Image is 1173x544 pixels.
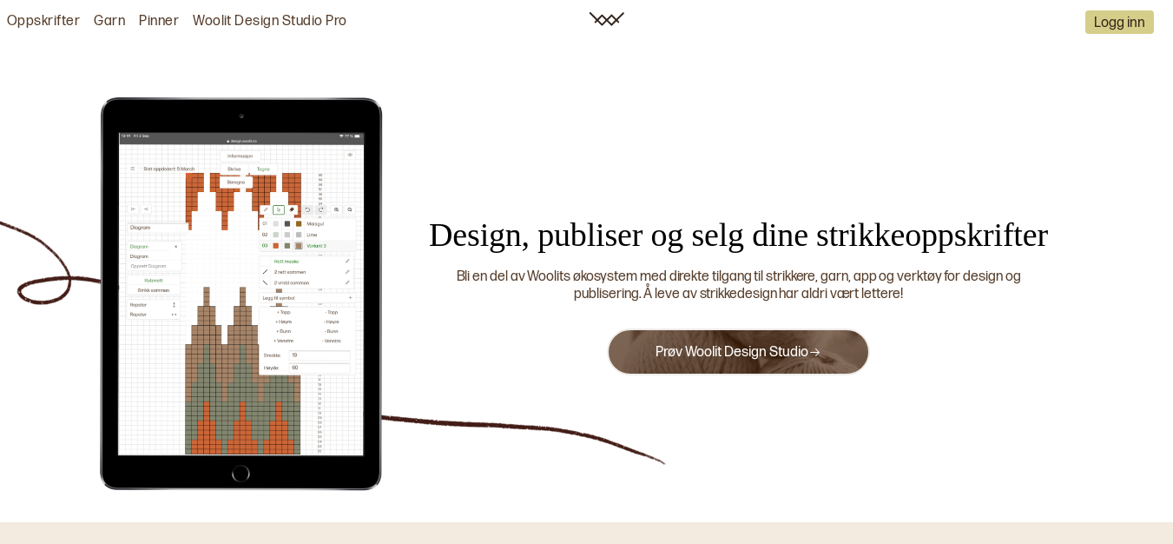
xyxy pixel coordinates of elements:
[7,13,80,31] a: Oppskrifter
[193,13,347,31] a: Woolit Design Studio Pro
[402,214,1075,256] div: Design, publiser og selg dine strikkeoppskrifter
[89,94,393,494] img: Illustrasjon av Woolit Design Studio Pro
[589,12,624,26] img: Woolit ikon
[139,13,179,31] a: Pinner
[656,344,821,361] a: Prøv Woolit Design Studio
[424,269,1053,305] div: Bli en del av Woolits økosystem med direkte tilgang til strikkere, garn, app og verktøy for desig...
[94,13,125,31] a: Garn
[1085,10,1154,34] button: Logg inn
[607,328,870,375] button: Prøv Woolit Design Studio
